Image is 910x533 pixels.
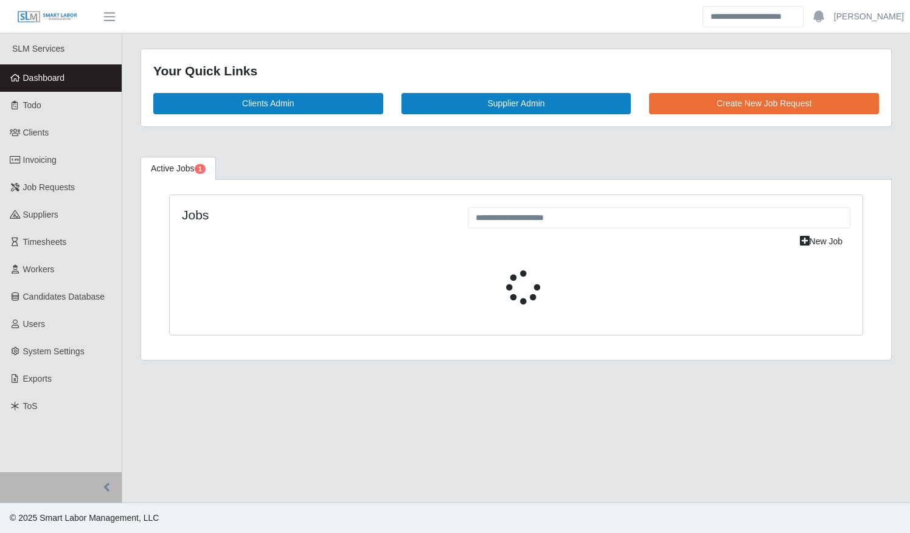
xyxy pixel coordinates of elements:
span: Candidates Database [23,292,105,301]
span: Pending Jobs [195,164,206,174]
h4: Jobs [182,207,450,222]
span: Invoicing [23,155,57,165]
span: Job Requests [23,182,75,192]
span: Users [23,319,46,329]
img: SLM Logo [17,10,78,24]
a: Active Jobs [141,157,216,181]
span: System Settings [23,346,85,356]
a: Supplier Admin [401,93,631,114]
span: SLM Services [12,44,64,53]
span: ToS [23,401,38,411]
span: Clients [23,128,49,137]
div: Your Quick Links [153,61,879,81]
span: Suppliers [23,210,58,219]
a: Clients Admin [153,93,383,114]
span: Timesheets [23,237,67,247]
span: Workers [23,264,55,274]
span: © 2025 Smart Labor Management, LLC [10,513,159,523]
span: Dashboard [23,73,65,83]
a: New Job [792,231,850,252]
span: Todo [23,100,41,110]
span: Exports [23,374,52,383]
a: Create New Job Request [649,93,879,114]
input: Search [703,6,804,27]
a: [PERSON_NAME] [834,10,904,23]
